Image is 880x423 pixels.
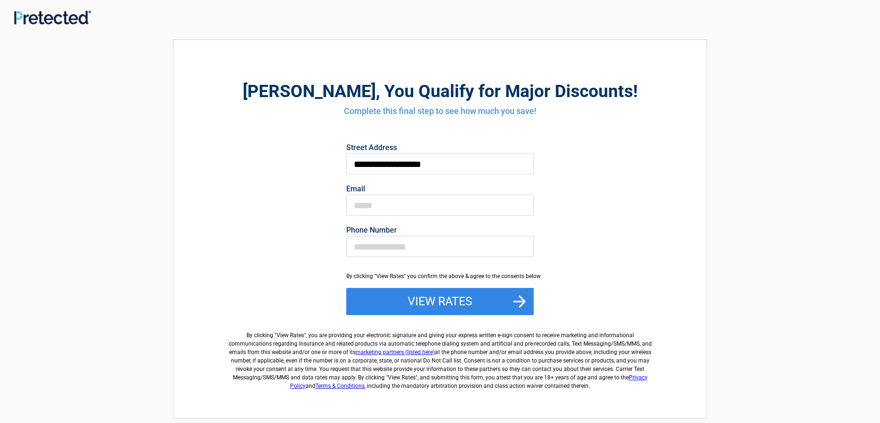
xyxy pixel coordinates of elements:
label: Street Address [346,144,534,151]
button: View Rates [346,288,534,315]
label: Phone Number [346,227,534,234]
span: View Rates [276,332,304,339]
label: Email [346,185,534,193]
h2: , You Qualify for Major Discounts! [225,80,655,103]
a: Terms & Conditions [315,383,365,389]
label: By clicking " ", you are providing your electronic signature and giving your express written e-si... [225,324,655,390]
a: marketing partners (listed here) [356,349,435,355]
div: By clicking "View Rates" you confirm the above & agree to the consents below [346,272,534,280]
a: Privacy Policy [290,374,648,389]
span: [PERSON_NAME] [243,81,376,101]
img: Main Logo [14,10,91,24]
h4: Complete this final step to see how much you save! [225,105,655,117]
